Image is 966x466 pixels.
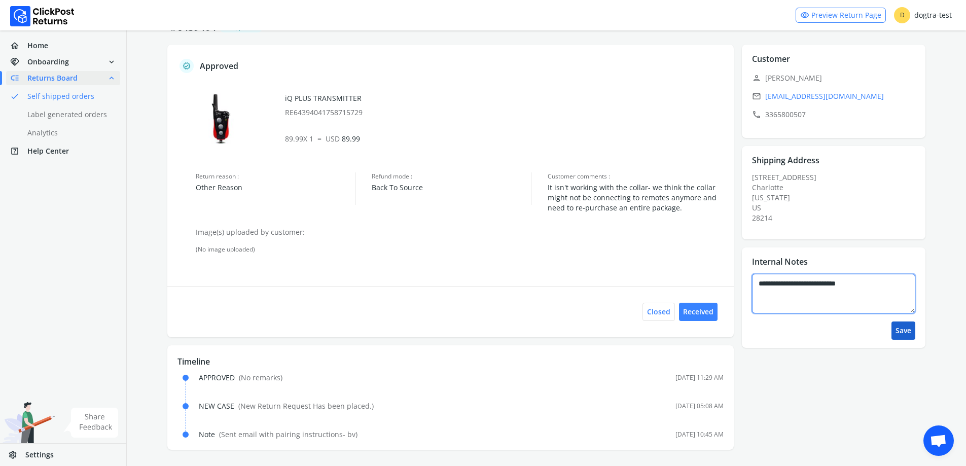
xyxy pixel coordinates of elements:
[107,55,116,69] span: expand_more
[800,8,809,22] span: visibility
[679,303,718,321] button: Received
[10,6,75,26] img: Logo
[752,89,921,103] a: email[EMAIL_ADDRESS][DOMAIN_NAME]
[548,172,724,181] span: Customer comments :
[796,8,886,23] a: visibilityPreview Return Page
[27,73,78,83] span: Returns Board
[196,227,724,237] p: Image(s) uploaded by customer:
[372,183,531,193] span: Back To Source
[27,41,48,51] span: Home
[285,93,724,118] div: iQ PLUS TRANSMITTER
[752,107,921,122] p: 3365800507
[196,93,246,144] img: row_image
[8,448,25,462] span: settings
[372,172,531,181] span: Refund mode :
[752,89,761,103] span: email
[200,60,238,72] p: Approved
[642,303,675,321] button: Closed
[199,401,374,411] div: NEW CASE
[548,183,724,213] span: It isn't working with the collar- we think the collar might not be connecting to remotes anymore ...
[183,60,191,72] span: verified
[891,321,915,340] button: Save
[752,256,808,268] p: Internal Notes
[923,425,954,456] div: Open chat
[752,213,921,223] div: 28214
[675,374,724,382] div: [DATE] 11:29 AM
[317,134,321,144] span: =
[752,107,761,122] span: call
[239,373,282,382] span: ( No remarks )
[10,71,27,85] span: low_priority
[10,39,27,53] span: home
[894,7,952,23] div: dogtra-test
[27,146,69,156] span: Help Center
[285,107,724,118] p: RE64394041758715729
[63,408,119,438] img: share feedback
[196,172,355,181] span: Return reason :
[27,57,69,67] span: Onboarding
[196,183,355,193] span: Other Reason
[752,71,761,85] span: person
[199,429,357,440] div: Note
[752,203,921,213] div: US
[752,53,790,65] p: Customer
[285,134,724,144] p: 89.99 X 1
[6,39,120,53] a: homeHome
[199,373,282,383] div: APPROVED
[6,144,120,158] a: help_centerHelp Center
[752,172,921,223] div: [STREET_ADDRESS]
[675,431,724,439] div: [DATE] 10:45 AM
[752,154,819,166] p: Shipping Address
[752,71,921,85] p: [PERSON_NAME]
[196,245,724,254] div: (No image uploaded)
[25,450,54,460] span: Settings
[752,183,921,193] div: Charlotte
[6,126,132,140] a: Analytics
[675,402,724,410] div: [DATE] 05:08 AM
[326,134,340,144] span: USD
[6,107,132,122] a: Label generated orders
[894,7,910,23] span: D
[219,429,357,439] span: ( Sent email with pairing instructions- bv )
[6,89,132,103] a: doneSelf shipped orders
[107,71,116,85] span: expand_less
[10,55,27,69] span: handshake
[752,193,921,203] div: [US_STATE]
[10,144,27,158] span: help_center
[238,401,374,411] span: ( New Return Request Has been placed. )
[177,355,724,368] p: Timeline
[10,89,19,103] span: done
[326,134,360,144] span: 89.99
